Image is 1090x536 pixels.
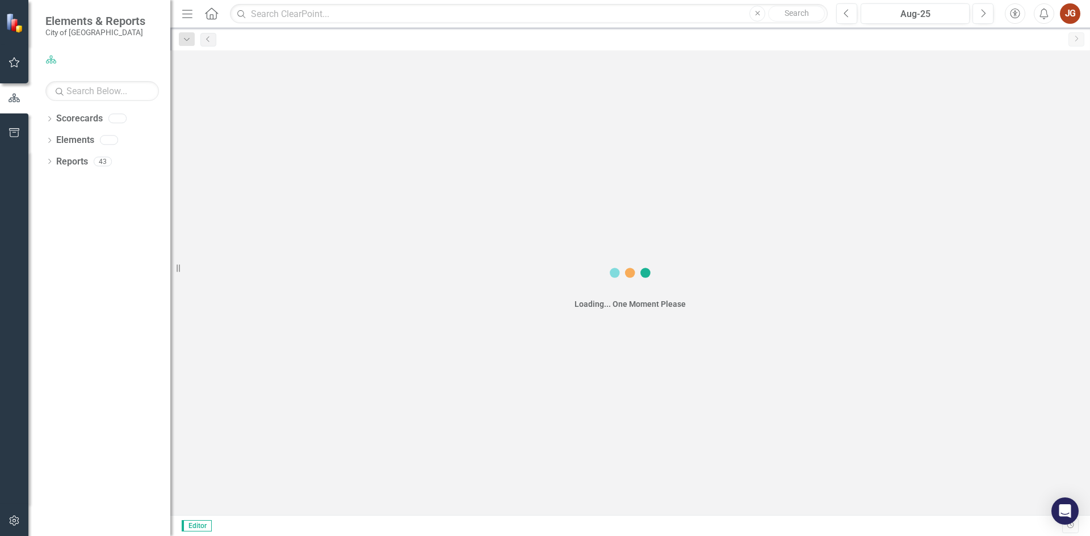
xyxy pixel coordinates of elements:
small: City of [GEOGRAPHIC_DATA] [45,28,145,37]
span: Elements & Reports [45,14,145,28]
div: 43 [94,157,112,166]
div: Loading... One Moment Please [575,298,686,310]
input: Search Below... [45,81,159,101]
a: Elements [56,134,94,147]
span: Editor [182,520,212,531]
a: Scorecards [56,112,103,125]
img: ClearPoint Strategy [6,13,26,33]
input: Search ClearPoint... [230,4,828,24]
div: Open Intercom Messenger [1051,497,1079,525]
span: Search [785,9,809,18]
a: Reports [56,155,88,168]
button: Search [768,6,825,22]
button: JG [1060,3,1080,24]
button: Aug-25 [861,3,970,24]
div: Aug-25 [865,7,966,21]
